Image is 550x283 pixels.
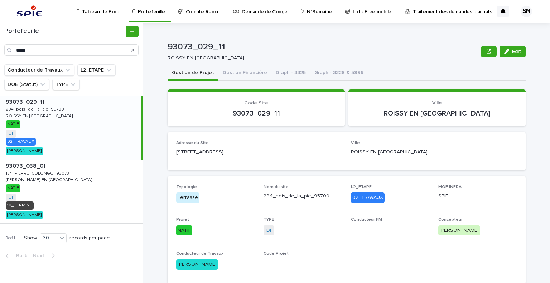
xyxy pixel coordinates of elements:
button: Edit [500,46,526,57]
span: Ville [351,141,360,145]
button: Next [30,253,61,259]
button: L2_ETAPE [77,64,116,76]
div: [PERSON_NAME] [6,147,43,155]
button: Conducteur de Travaux [4,64,74,76]
span: L2_ETAPE [351,185,372,189]
p: 294_bois_de_la_pie_95700 [6,106,66,112]
span: Projet [176,218,189,222]
span: Ville [432,101,442,106]
p: [STREET_ADDRESS] [176,148,342,156]
p: ROISSY EN [GEOGRAPHIC_DATA] [6,112,74,119]
span: Edit [512,49,521,54]
div: SN [521,6,532,17]
button: DOE (Statut) [4,79,49,90]
p: 93073_029_11 [6,97,46,106]
span: Adresse du Site [176,141,209,145]
span: Conducteur FM [351,218,382,222]
div: 10_TERMINE [6,201,34,209]
div: [PERSON_NAME] [6,211,43,219]
button: Graph - 3325 [271,66,310,81]
p: 93073_038_01 [6,161,47,170]
div: 02_TRAVAUX [6,138,36,146]
button: Graph - 3328 & 5899 [310,66,368,81]
a: DI [9,131,13,136]
span: Nom du site [264,185,289,189]
span: Back [12,253,27,258]
p: SPIE [438,192,517,200]
div: NATIF [6,184,20,192]
div: [PERSON_NAME] [438,225,480,236]
div: NATIF [6,120,20,128]
p: 93073_029_11 [176,109,336,118]
p: ROISSY EN [GEOGRAPHIC_DATA] [357,109,517,118]
p: - [351,225,430,233]
button: Gestion de Projet [168,66,218,81]
div: 02_TRAVAUX [351,192,385,203]
button: Gestion Financière [218,66,271,81]
span: Concepteur [438,218,463,222]
span: Typologie [176,185,197,189]
p: 294_bois_de_la_pie_95700 [264,192,342,200]
span: Next [33,253,49,258]
a: DI [9,195,13,200]
p: 93073_029_11 [168,42,478,52]
div: 30 [40,234,57,242]
p: Show [24,235,37,241]
span: Code Projet [264,252,289,256]
p: - [264,259,342,267]
span: Conducteur de Travaux [176,252,223,256]
div: Terrasse [176,192,199,203]
p: ROISSY EN [GEOGRAPHIC_DATA] [351,148,517,156]
button: TYPE [52,79,80,90]
div: [PERSON_NAME] [176,259,218,270]
span: Code Site [244,101,268,106]
p: 154_PIERRE_COLONGO_93073 [6,170,71,176]
img: svstPd6MQfCT1uX1QGkG [14,4,44,19]
span: MOE INFRA [438,185,462,189]
h1: Portefeuille [4,28,124,35]
div: NATIF [176,225,192,236]
span: TYPE [264,218,274,222]
input: Search [4,44,139,56]
p: records per page [69,235,110,241]
a: DI [266,227,271,234]
p: ROISSY EN [GEOGRAPHIC_DATA] [168,55,475,61]
p: [PERSON_NAME]-EN-[GEOGRAPHIC_DATA] [6,176,93,182]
